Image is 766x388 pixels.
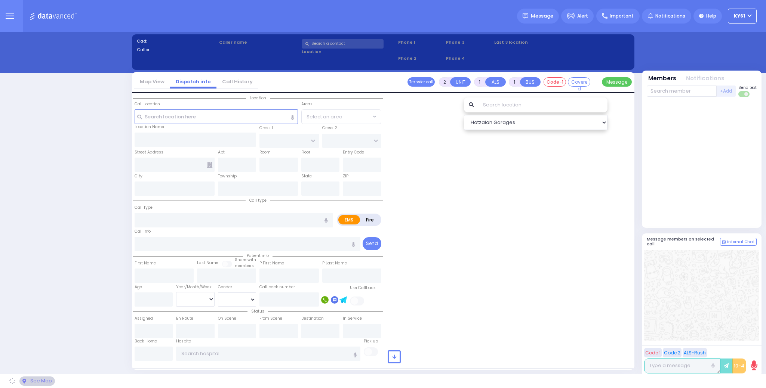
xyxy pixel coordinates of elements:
[734,13,745,19] span: KY61
[259,125,273,131] label: Cross 1
[135,205,153,211] label: Call Type
[350,285,376,291] label: Use Callback
[738,90,750,98] label: Turn off text
[134,78,170,85] a: Map View
[176,347,360,361] input: Search hospital
[360,215,381,224] label: Fire
[218,173,237,179] label: Township
[722,240,726,244] img: comment-alt.png
[135,338,157,344] label: Back Home
[602,77,632,87] button: Message
[663,348,682,357] button: Code 2
[478,97,607,112] input: Search location
[259,316,282,322] label: From Scene
[243,253,273,258] span: Patient info
[343,316,362,322] label: In Service
[363,237,381,250] button: Send
[450,77,471,87] button: UNIT
[137,47,217,53] label: Caller:
[259,149,271,155] label: Room
[343,149,364,155] label: Entry Code
[301,101,313,107] label: Areas
[137,38,217,44] label: Cad:
[218,149,225,155] label: Apt
[644,348,662,357] button: Code 1
[235,263,254,269] span: members
[135,109,298,124] input: Search location here
[322,260,347,266] label: P Last Name
[686,74,725,83] button: Notifications
[655,13,685,19] span: Notifications
[216,78,258,85] a: Call History
[544,77,566,87] button: Code-1
[246,198,270,203] span: Call type
[727,239,755,245] span: Internal Chat
[135,229,151,235] label: Call Info
[30,11,79,21] img: Logo
[170,78,216,85] a: Dispatch info
[494,39,562,46] label: Last 3 location
[259,284,295,290] label: Call back number
[577,13,588,19] span: Alert
[610,13,634,19] span: Important
[135,316,153,322] label: Assigned
[135,101,160,107] label: Call Location
[364,338,378,344] label: Pick up
[706,13,716,19] span: Help
[446,55,492,62] span: Phone 4
[135,260,156,266] label: First Name
[135,149,163,155] label: Street Address
[738,85,757,90] span: Send text
[135,124,164,130] label: Location Name
[176,316,193,322] label: En Route
[135,173,142,179] label: City
[307,113,342,121] span: Select an area
[407,77,435,87] button: Transfer call
[301,173,312,179] label: State
[648,74,676,83] button: Members
[322,125,337,131] label: Cross 2
[343,173,348,179] label: ZIP
[135,284,142,290] label: Age
[520,77,541,87] button: BUS
[246,95,270,101] span: Location
[683,348,707,357] button: ALS-Rush
[398,55,444,62] span: Phone 2
[398,39,444,46] span: Phone 1
[647,86,717,97] input: Search member
[219,39,299,46] label: Caller name
[176,284,215,290] div: Year/Month/Week/Day
[301,149,310,155] label: Floor
[218,284,232,290] label: Gender
[259,260,284,266] label: P First Name
[197,260,218,266] label: Last Name
[728,9,757,24] button: KY61
[338,215,360,224] label: EMS
[247,308,268,314] span: Status
[720,238,757,246] button: Internal Chat
[302,49,396,55] label: Location
[19,376,55,386] div: See map
[176,338,193,344] label: Hospital
[446,39,492,46] span: Phone 3
[301,316,324,322] label: Destination
[523,13,528,19] img: message.svg
[647,237,720,246] h5: Message members on selected call
[485,77,506,87] button: ALS
[207,162,212,168] span: Other building occupants
[235,257,256,263] small: Share with
[302,39,383,49] input: Search a contact
[218,316,236,322] label: On Scene
[568,77,590,87] button: Covered
[531,12,553,20] span: Message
